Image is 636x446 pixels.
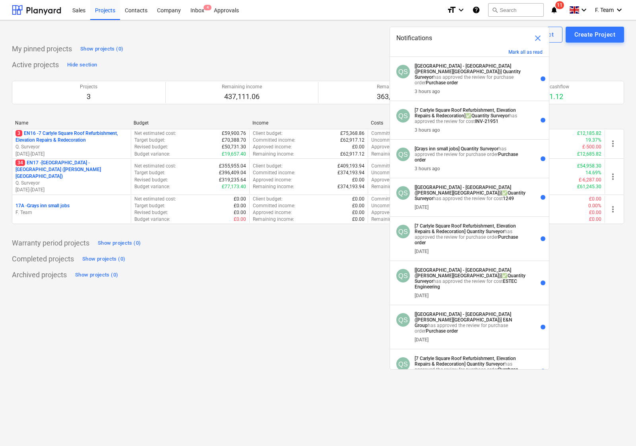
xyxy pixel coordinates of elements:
[371,209,406,216] p: Approved costs :
[16,180,128,187] p: Q. Surveyor
[377,84,413,90] p: Remaining costs
[134,144,168,150] p: Revised budget :
[415,293,429,298] div: [DATE]
[67,60,97,70] div: Hide section
[415,312,525,334] p: has approved the review for purchase order
[234,203,246,209] p: £0.00
[253,209,292,216] p: Approved income :
[415,63,511,74] strong: [[GEOGRAPHIC_DATA] - [GEOGRAPHIC_DATA] ([PERSON_NAME][GEOGRAPHIC_DATA])]
[134,203,165,209] p: Target budget :
[337,163,365,169] p: £409,193.94
[222,137,246,144] p: £70,388.70
[608,139,618,148] span: more_vert
[222,144,246,150] p: £50,731.30
[15,120,127,126] div: Name
[550,5,558,15] i: notifications
[415,337,429,343] div: [DATE]
[415,279,517,290] strong: ESTEC Engineering
[12,238,89,248] p: Warranty period projects
[222,84,262,90] p: Remaining income
[398,360,408,368] span: QS
[415,152,518,163] strong: Purchase order
[134,177,168,183] p: Revised budget :
[396,186,410,200] div: Quantity Surveyor
[415,69,521,80] strong: Quantity Surveyor
[589,196,601,203] p: £0.00
[475,119,498,124] strong: INV-21951
[253,183,294,190] p: Remaining income :
[134,130,176,137] p: Net estimated cost :
[415,146,525,163] p: has approved the review for purchase order
[589,216,601,223] p: £0.00
[577,163,601,169] p: £54,958.30
[12,270,67,280] p: Archived projects
[415,356,525,378] p: has approved the review for purchase order
[608,204,618,214] span: more_vert
[588,203,601,209] p: 0.00%
[415,267,525,290] p: ✅ has approved the review for cost
[582,144,601,150] p: £-500.00
[398,316,408,323] span: QS
[253,144,292,150] p: Approved income :
[566,27,624,43] button: Create Project
[16,151,128,158] p: [DATE] - [DATE]
[65,58,99,71] button: Hide section
[222,92,262,101] p: 437,111.06
[253,151,294,158] p: Remaining income :
[234,196,246,203] p: £0.00
[352,144,365,150] p: £0.00
[16,209,128,216] p: F. Team
[134,137,165,144] p: Target budget :
[467,361,504,367] strong: Quantity Surveyor
[371,196,409,203] p: Committed costs :
[415,223,516,234] strong: [7 Carlyle Square Roof Refurbishment, Elevation Repairs & Redecoration]
[396,109,410,123] div: Quantity Surveyor
[12,254,74,264] p: Completed projects
[398,68,408,75] span: QS
[134,163,176,169] p: Net estimated cost :
[579,5,589,15] i: keyboard_arrow_down
[415,223,525,245] p: has approved the review for purchase order
[503,196,514,201] strong: 1249
[488,3,544,17] button: Search
[134,169,165,176] p: Target budget :
[415,63,525,86] p: has approved the review for purchase order
[595,7,614,13] span: F. Team
[371,151,408,158] p: Remaining costs :
[253,169,295,176] p: Committed income :
[415,107,516,119] strong: [7 Carlyle Square Roof Refurbishment, Elevation Repairs & Redecoration]
[16,130,22,136] span: 3
[398,189,408,197] span: QS
[253,203,295,209] p: Committed income :
[586,169,601,176] p: 14.69%
[253,163,283,169] p: Client budget :
[134,151,170,158] p: Budget variance :
[234,216,246,223] p: £0.00
[134,183,170,190] p: Budget variance :
[371,163,409,169] p: Committed costs :
[371,169,415,176] p: Uncommitted costs :
[589,209,601,216] p: £0.00
[596,408,636,446] iframe: Chat Widget
[16,130,128,144] p: EN16 - 7 Carlyle Square Roof Refurbishment, Elevation Repairs & Redecoration
[219,177,246,183] p: £319,235.64
[586,137,601,144] p: 19.37%
[371,183,408,190] p: Remaining costs :
[371,144,406,150] p: Approved costs :
[415,317,512,328] strong: E&N Group
[415,356,516,367] strong: [7 Carlyle Square Roof Refurbishment, Elevation Repairs & Redecoration]
[415,312,511,323] strong: [[GEOGRAPHIC_DATA] - [GEOGRAPHIC_DATA] ([PERSON_NAME][GEOGRAPHIC_DATA])]
[78,43,125,55] button: Show projects (0)
[574,29,615,40] div: Create Project
[234,209,246,216] p: £0.00
[577,130,601,137] p: £12,185.82
[533,33,543,43] span: close
[577,183,601,190] p: £61,245.30
[134,216,170,223] p: Budget variance :
[98,239,141,248] div: Show projects (0)
[352,216,365,223] p: £0.00
[252,120,365,126] div: Income
[415,204,429,210] div: [DATE]
[80,84,97,90] p: Projects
